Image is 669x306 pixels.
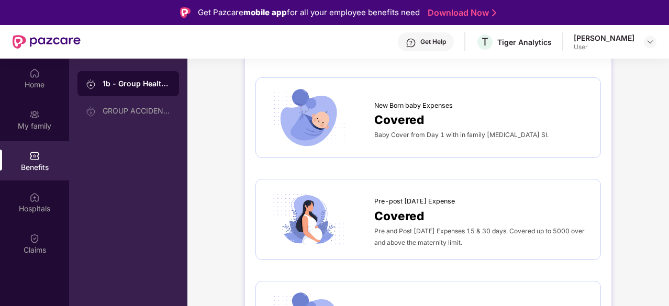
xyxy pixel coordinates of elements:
div: Get Help [420,38,446,46]
span: Covered [374,110,424,129]
img: svg+xml;base64,PHN2ZyBpZD0iRHJvcGRvd24tMzJ4MzIiIHhtbG5zPSJodHRwOi8vd3d3LnczLm9yZy8yMDAwL3N2ZyIgd2... [646,38,654,46]
div: [PERSON_NAME] [574,33,634,43]
div: GROUP ACCIDENTAL INSURANCE [103,107,171,115]
div: User [574,43,634,51]
img: svg+xml;base64,PHN2ZyBpZD0iSG9tZSIgeG1sbnM9Imh0dHA6Ly93d3cudzMub3JnLzIwMDAvc3ZnIiB3aWR0aD0iMjAiIG... [29,68,40,78]
img: svg+xml;base64,PHN2ZyBpZD0iQmVuZWZpdHMiIHhtbG5zPSJodHRwOi8vd3d3LnczLm9yZy8yMDAwL3N2ZyIgd2lkdGg9Ij... [29,151,40,161]
div: Get Pazcare for all your employee benefits need [198,6,420,19]
span: Pre-post [DATE] Expense [374,196,455,207]
img: svg+xml;base64,PHN2ZyB3aWR0aD0iMjAiIGhlaWdodD0iMjAiIHZpZXdCb3g9IjAgMCAyMCAyMCIgZmlsbD0ibm9uZSIgeG... [29,109,40,120]
img: icon [266,190,351,249]
span: Pre and Post [DATE] Expenses 15 & 30 days. Covered up to 5000 over and above the maternity limit. [374,227,585,246]
span: Covered [374,207,424,225]
img: svg+xml;base64,PHN2ZyB3aWR0aD0iMjAiIGhlaWdodD0iMjAiIHZpZXdCb3g9IjAgMCAyMCAyMCIgZmlsbD0ibm9uZSIgeG... [86,79,96,89]
img: svg+xml;base64,PHN2ZyBpZD0iSGVscC0zMngzMiIgeG1sbnM9Imh0dHA6Ly93d3cudzMub3JnLzIwMDAvc3ZnIiB3aWR0aD... [406,38,416,48]
img: svg+xml;base64,PHN2ZyBpZD0iQ2xhaW0iIHhtbG5zPSJodHRwOi8vd3d3LnczLm9yZy8yMDAwL3N2ZyIgd2lkdGg9IjIwIi... [29,233,40,244]
a: Download Now [428,7,493,18]
img: Stroke [492,7,496,18]
img: svg+xml;base64,PHN2ZyBpZD0iSG9zcGl0YWxzIiB4bWxucz0iaHR0cDovL3d3dy53My5vcmcvMjAwMC9zdmciIHdpZHRoPS... [29,192,40,202]
img: New Pazcare Logo [13,35,81,49]
img: svg+xml;base64,PHN2ZyB3aWR0aD0iMjAiIGhlaWdodD0iMjAiIHZpZXdCb3g9IjAgMCAyMCAyMCIgZmlsbD0ibm9uZSIgeG... [86,106,96,117]
span: T [482,36,488,48]
img: Logo [180,7,191,18]
span: Baby Cover from Day 1 with in family [MEDICAL_DATA] SI. [374,131,549,139]
div: 1b - Group Health Insurance [103,78,171,89]
img: icon [266,88,351,148]
span: New Born baby Expenses [374,100,453,111]
strong: mobile app [243,7,287,17]
div: Tiger Analytics [497,37,552,47]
